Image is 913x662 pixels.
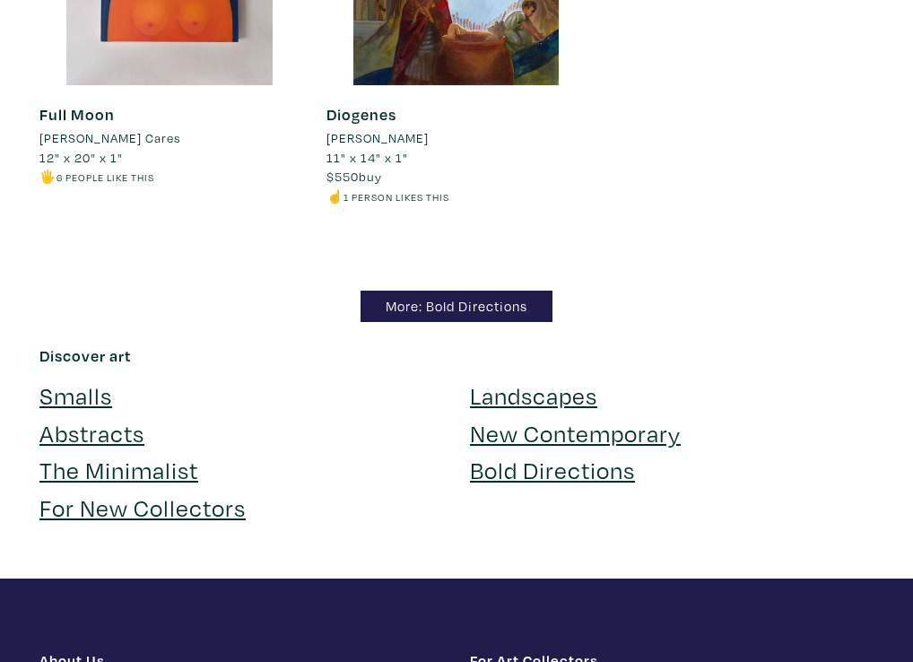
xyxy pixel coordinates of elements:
li: 🖐️ [39,167,300,187]
a: Bold Directions [470,454,635,485]
span: $550 [326,168,359,185]
a: Landscapes [470,379,597,411]
a: The Minimalist [39,454,198,485]
a: New Contemporary [470,417,681,449]
a: Diogenes [326,104,396,125]
a: Abstracts [39,417,144,449]
a: [PERSON_NAME] Cares [39,128,300,148]
li: ☝️ [326,187,587,206]
span: 12" x 20" x 1" [39,149,123,166]
li: [PERSON_NAME] Cares [39,128,181,148]
a: Smalls [39,379,112,411]
h6: Discover art [39,346,874,366]
small: 6 people like this [57,170,154,184]
span: buy [326,168,382,185]
small: 1 person likes this [343,190,449,204]
a: For New Collectors [39,492,246,523]
a: [PERSON_NAME] [326,128,587,148]
a: Full Moon [39,104,115,125]
a: More: Bold Directions [361,291,552,322]
li: [PERSON_NAME] [326,128,429,148]
span: 11" x 14" x 1" [326,149,408,166]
